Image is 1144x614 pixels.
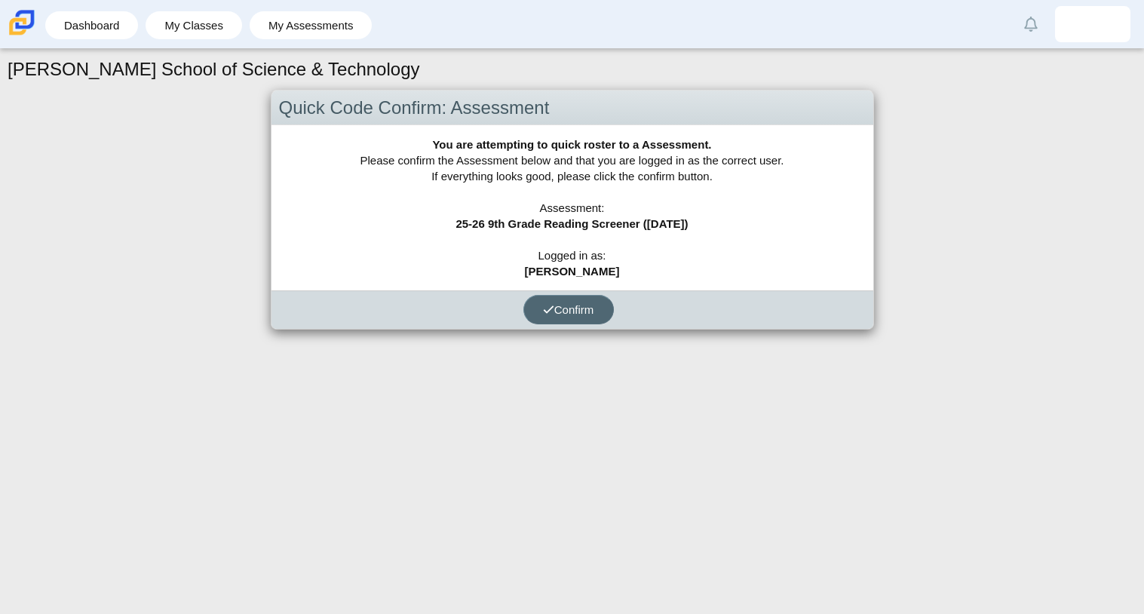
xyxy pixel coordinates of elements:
img: damiyan.balquier.hhNpv0 [1081,12,1105,36]
div: Quick Code Confirm: Assessment [271,91,873,126]
a: My Classes [153,11,235,39]
button: Confirm [523,295,614,324]
h1: [PERSON_NAME] School of Science & Technology [8,57,420,82]
div: Please confirm the Assessment below and that you are logged in as the correct user. If everything... [271,125,873,290]
a: damiyan.balquier.hhNpv0 [1055,6,1130,42]
img: Carmen School of Science & Technology [6,7,38,38]
a: Dashboard [53,11,130,39]
a: My Assessments [257,11,365,39]
b: [PERSON_NAME] [525,265,620,278]
a: Carmen School of Science & Technology [6,28,38,41]
a: Alerts [1014,8,1047,41]
b: You are attempting to quick roster to a Assessment. [432,138,711,151]
span: Confirm [543,303,594,316]
b: 25-26 9th Grade Reading Screener ([DATE]) [455,217,688,230]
